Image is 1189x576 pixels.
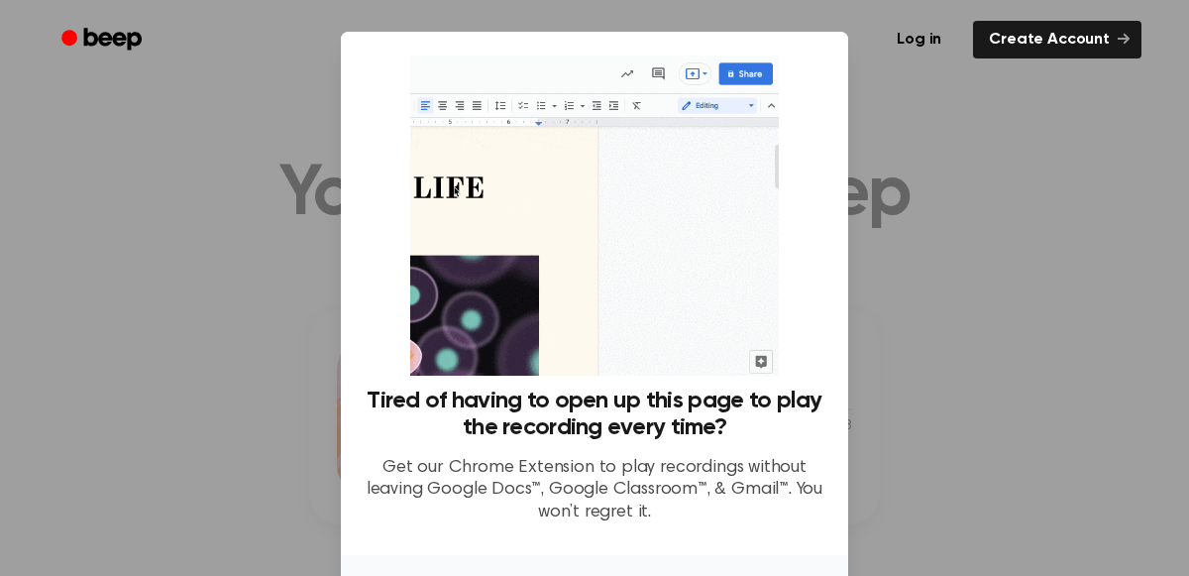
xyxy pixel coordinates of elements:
[365,388,824,441] h3: Tired of having to open up this page to play the recording every time?
[410,56,778,376] img: Beep extension in action
[48,21,160,59] a: Beep
[365,457,824,524] p: Get our Chrome Extension to play recordings without leaving Google Docs™, Google Classroom™, & Gm...
[877,17,961,62] a: Log in
[973,21,1141,58] a: Create Account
